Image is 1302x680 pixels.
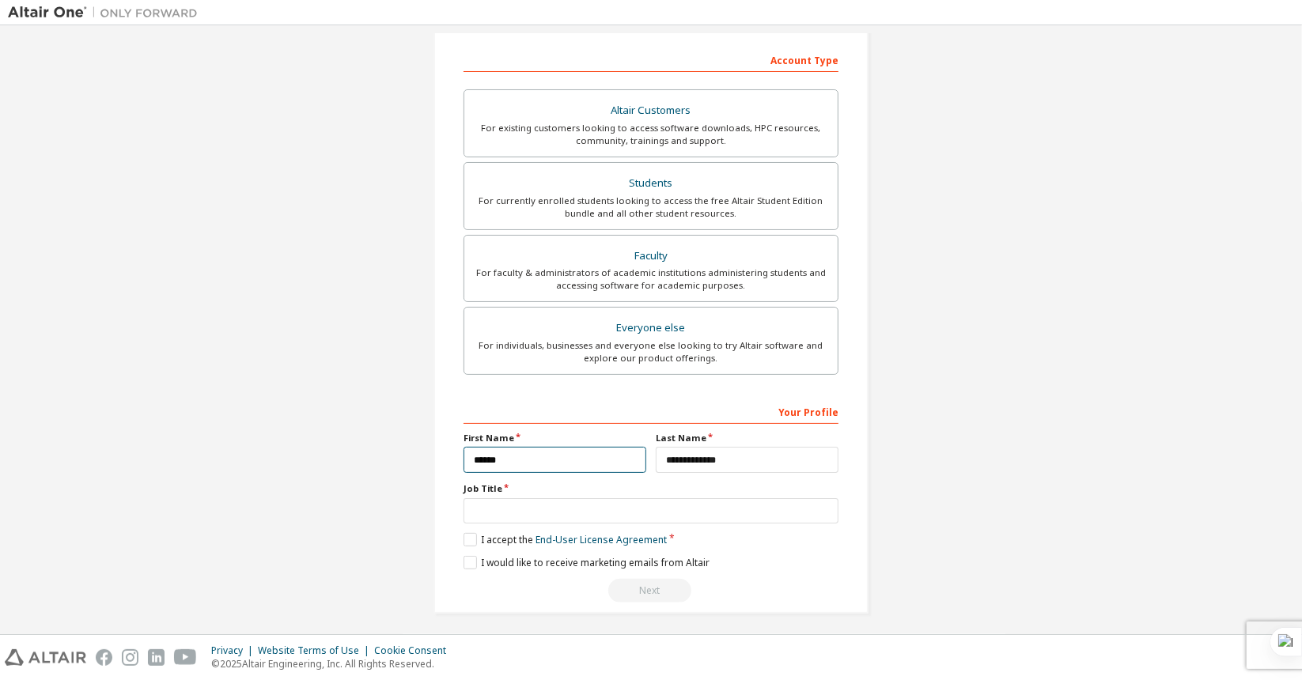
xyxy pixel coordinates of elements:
div: Everyone else [474,317,828,339]
label: Job Title [464,482,838,495]
div: Faculty [474,245,828,267]
div: For existing customers looking to access software downloads, HPC resources, community, trainings ... [474,122,828,147]
img: Altair One [8,5,206,21]
label: I accept the [464,533,667,546]
p: © 2025 Altair Engineering, Inc. All Rights Reserved. [211,657,456,671]
img: youtube.svg [174,649,197,666]
img: altair_logo.svg [5,649,86,666]
div: Cookie Consent [374,644,456,657]
div: Your Profile [464,399,838,424]
img: linkedin.svg [148,649,165,666]
div: Altair Customers [474,100,828,122]
div: Read and acccept EULA to continue [464,579,838,603]
div: Website Terms of Use [258,644,374,657]
div: For currently enrolled students looking to access the free Altair Student Edition bundle and all ... [474,195,828,220]
a: End-User License Agreement [536,533,667,546]
div: Students [474,172,828,195]
div: For individuals, businesses and everyone else looking to try Altair software and explore our prod... [474,339,828,365]
div: Account Type [464,47,838,72]
label: Last Name [656,432,838,444]
div: Privacy [211,644,258,657]
label: First Name [464,432,646,444]
img: facebook.svg [96,649,112,666]
label: I would like to receive marketing emails from Altair [464,556,710,569]
img: instagram.svg [122,649,138,666]
div: For faculty & administrators of academic institutions administering students and accessing softwa... [474,266,828,292]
